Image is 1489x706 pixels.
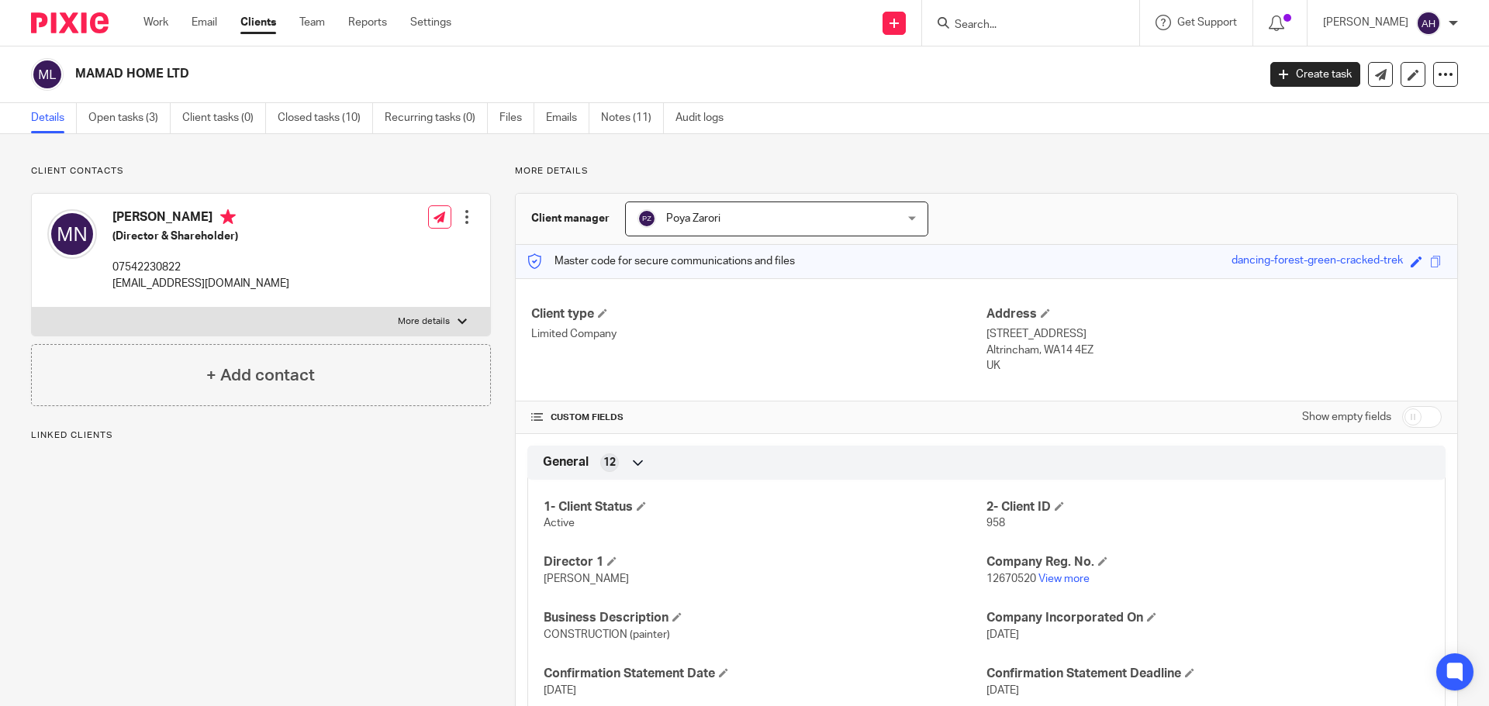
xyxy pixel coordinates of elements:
h4: Address [986,306,1442,322]
a: Clients [240,15,276,30]
h4: Director 1 [544,554,986,570]
a: Create task [1270,62,1360,87]
a: Notes (11) [601,103,664,133]
a: Settings [410,15,451,30]
h5: (Director & Shareholder) [112,229,289,244]
span: [DATE] [544,685,576,696]
h4: 1- Client Status [544,499,986,515]
a: Files [499,103,534,133]
span: 958 [986,518,1005,529]
p: 07542230822 [112,260,289,275]
a: Email [192,15,217,30]
span: [DATE] [986,629,1019,640]
p: More details [515,165,1458,177]
p: Linked clients [31,429,491,442]
img: svg%3E [637,209,656,228]
h4: [PERSON_NAME] [112,209,289,229]
a: Work [143,15,168,30]
a: Open tasks (3) [88,103,171,133]
p: Master code for secure communications and files [527,253,795,269]
p: [PERSON_NAME] [1323,15,1408,30]
h3: Client manager [531,211,610,226]
p: [STREET_ADDRESS] [986,326,1442,342]
div: dancing-forest-green-cracked-trek [1232,253,1403,270]
a: Client tasks (0) [182,103,266,133]
label: Show empty fields [1302,409,1391,425]
a: Recurring tasks (0) [385,103,488,133]
h4: Client type [531,306,986,322]
p: UK [986,358,1442,374]
h4: Company Reg. No. [986,554,1429,570]
input: Search [953,19,1093,33]
span: General [543,454,589,470]
span: 12670520 [986,573,1036,584]
h4: Confirmation Statement Deadline [986,666,1429,682]
span: 12 [603,455,616,470]
a: Team [299,15,325,30]
p: Limited Company [531,326,986,342]
a: View more [1038,573,1090,584]
span: Active [544,518,575,529]
a: Emails [546,103,589,133]
img: svg%3E [1416,11,1441,36]
span: Get Support [1177,17,1237,28]
a: Audit logs [675,103,735,133]
span: [DATE] [986,685,1019,696]
a: Closed tasks (10) [278,103,373,133]
span: [PERSON_NAME] [544,573,629,584]
p: Client contacts [31,165,491,177]
h4: Business Description [544,610,986,626]
p: Altrincham, WA14 4EZ [986,343,1442,358]
a: Details [31,103,77,133]
h2: MAMAD HOME LTD [75,66,1013,82]
a: Reports [348,15,387,30]
h4: + Add contact [206,363,315,387]
img: svg%3E [47,209,97,259]
h4: 2- Client ID [986,499,1429,515]
p: [EMAIL_ADDRESS][DOMAIN_NAME] [112,276,289,291]
h4: Confirmation Statement Date [544,666,986,682]
h4: Company Incorporated On [986,610,1429,626]
img: svg%3E [31,58,64,91]
span: Poya Zarori [666,213,720,224]
h4: CUSTOM FIELDS [531,412,986,424]
span: CONSTRUCTION (painter) [544,629,670,640]
p: More details [398,315,450,328]
i: Primary [220,209,236,225]
img: Pixie [31,12,109,33]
